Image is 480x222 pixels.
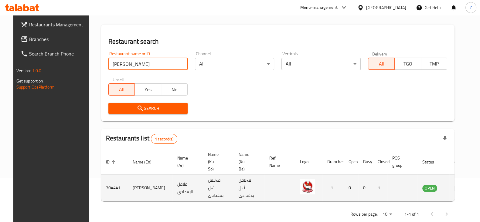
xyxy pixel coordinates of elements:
span: Yes [137,85,159,94]
img: Falafel Al Baghdadi [300,179,315,194]
button: No [161,83,188,96]
td: 0 [358,175,373,201]
th: Closed [373,149,387,175]
a: Search Branch Phone [16,46,94,61]
td: 1 [322,175,344,201]
span: ID [106,158,117,166]
h2: Restaurant search [108,37,448,46]
label: Upsell [113,77,124,82]
span: No [164,85,185,94]
button: Search [108,103,188,114]
label: Delivery [372,52,387,56]
span: OPEN [422,185,437,192]
span: 1.0.0 [32,67,42,75]
div: All [281,58,361,70]
input: Search for restaurant name or ID.. [108,58,188,70]
h2: Restaurants list [106,134,177,144]
th: Logo [295,149,322,175]
span: 1 record(s) [151,136,177,142]
td: 704441 [101,175,128,201]
button: All [108,83,135,96]
span: Z [470,4,472,11]
button: TGO [394,58,421,70]
span: Restaurants Management [29,21,89,28]
div: [GEOGRAPHIC_DATA] [366,4,406,11]
a: Support.OpsPlatform [16,83,55,91]
span: All [111,85,133,94]
span: TMP [424,59,445,68]
th: Busy [358,149,373,175]
div: Rows per page: [380,210,394,219]
th: Action [449,149,470,175]
div: Menu [454,184,465,192]
span: Search Branch Phone [29,50,89,57]
td: 0 [344,175,358,201]
td: [PERSON_NAME] [128,175,172,201]
span: Name (En) [133,158,159,166]
button: All [368,58,395,70]
span: Get support on: [16,77,44,85]
span: All [371,59,392,68]
span: POS group [392,154,410,169]
span: Name (Ar) [177,154,196,169]
span: Search [113,105,183,112]
p: Rows per page: [350,210,377,218]
div: Menu-management [300,4,338,11]
span: TGO [397,59,419,68]
button: Yes [134,83,161,96]
span: Ref. Name [269,154,288,169]
button: TMP [421,58,448,70]
span: Branches [29,35,89,43]
span: Name (Ku-Ba) [239,151,257,173]
a: Branches [16,32,94,46]
td: فەلافل ئەل بەغدادی [234,175,264,201]
td: 1 [373,175,387,201]
span: Version: [16,67,31,75]
span: Name (Ku-So) [208,151,226,173]
th: Branches [322,149,344,175]
div: Total records count [151,134,177,144]
th: Open [344,149,358,175]
a: Restaurants Management [16,17,94,32]
div: Export file [437,132,452,146]
td: فەلافل ئەل بەغدادی [203,175,234,201]
div: All [195,58,274,70]
table: enhanced table [101,149,470,201]
p: 1-1 of 1 [404,210,419,218]
span: Status [422,158,442,166]
td: فلافل البغدادي [172,175,203,201]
